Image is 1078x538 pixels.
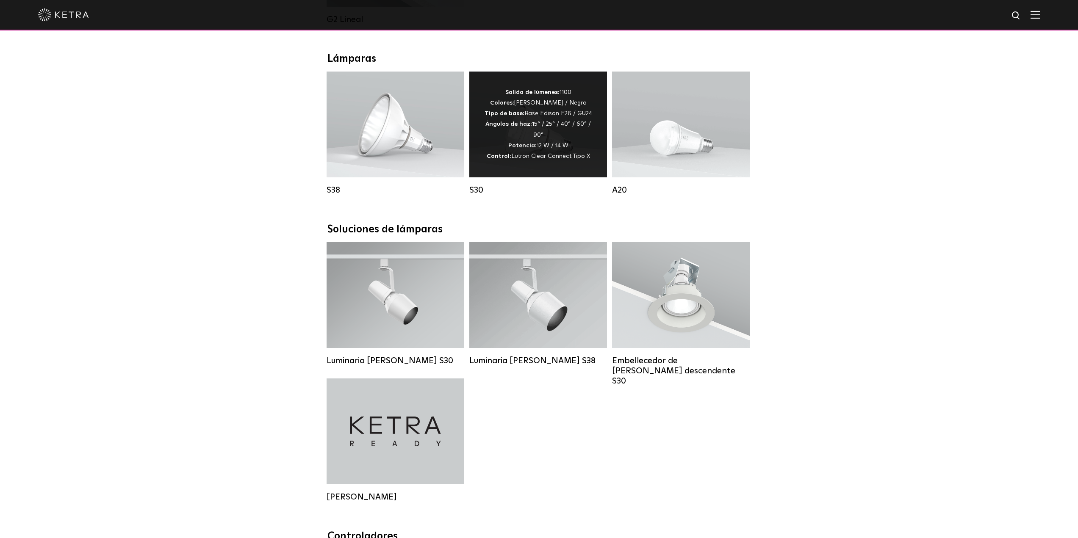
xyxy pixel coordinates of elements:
[327,54,376,64] font: Lámparas
[612,72,750,195] a: A20 Salida de lúmenes:600/800Colores:[PERSON_NAME]/NegroTipo de base:Base Edison E26/GU24Ángulos ...
[532,121,591,138] font: 15° / 25° / 40° / 60° / 90°
[485,121,532,127] font: Ángulos de haz:
[1031,11,1040,19] img: Hamburger%20Nav.svg
[327,224,443,235] font: Soluciones de lámparas
[490,100,514,106] font: Colores:
[327,493,397,501] font: [PERSON_NAME]
[469,72,607,195] a: S30 Salida de lúmenes:1100Colores:[PERSON_NAME] / NegroTipo de base:Base Edison E26 / GU24Ángulos...
[469,356,596,365] font: Luminaria [PERSON_NAME] S38
[612,186,627,194] font: A20
[327,72,464,195] a: S38 Salida de lúmenes:1100Colores:[PERSON_NAME] / NegroTipo de base:Base Edison E26 / GU24Ángulos...
[560,89,571,95] font: 1100
[505,89,560,95] font: Salida de lúmenes:
[514,100,587,106] font: [PERSON_NAME] / Negro
[612,356,735,385] font: Embellecedor de [PERSON_NAME] descendente S30
[508,143,537,149] font: Potencia:
[524,110,592,116] font: Base Edison E26 / GU24
[327,186,340,194] font: S38
[327,356,453,365] font: Luminaria [PERSON_NAME] S30
[511,153,590,159] font: Lutron Clear Connect Tipo X
[612,242,750,366] a: Embellecedor de [PERSON_NAME] descendente S30 Embellecedor de [PERSON_NAME] descendente S30
[485,110,524,116] font: Tipo de base:
[469,186,483,194] font: S30
[327,378,464,502] a: [PERSON_NAME] [PERSON_NAME]
[38,8,89,21] img: logotipo de ketra 2019 blanco
[469,242,607,366] a: Luminaria [PERSON_NAME] S38 Salida de lúmenes:1100Colores:[PERSON_NAME] / NegroÁngulos de haz:10°...
[487,153,511,159] font: Control:
[1011,11,1022,21] img: icono de búsqueda
[537,143,568,149] font: 12 W / 14 W
[327,242,464,366] a: Luminaria [PERSON_NAME] S30 Salida de lúmenes:1100Colores:[PERSON_NAME] / NegroÁngulos de haz:15°...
